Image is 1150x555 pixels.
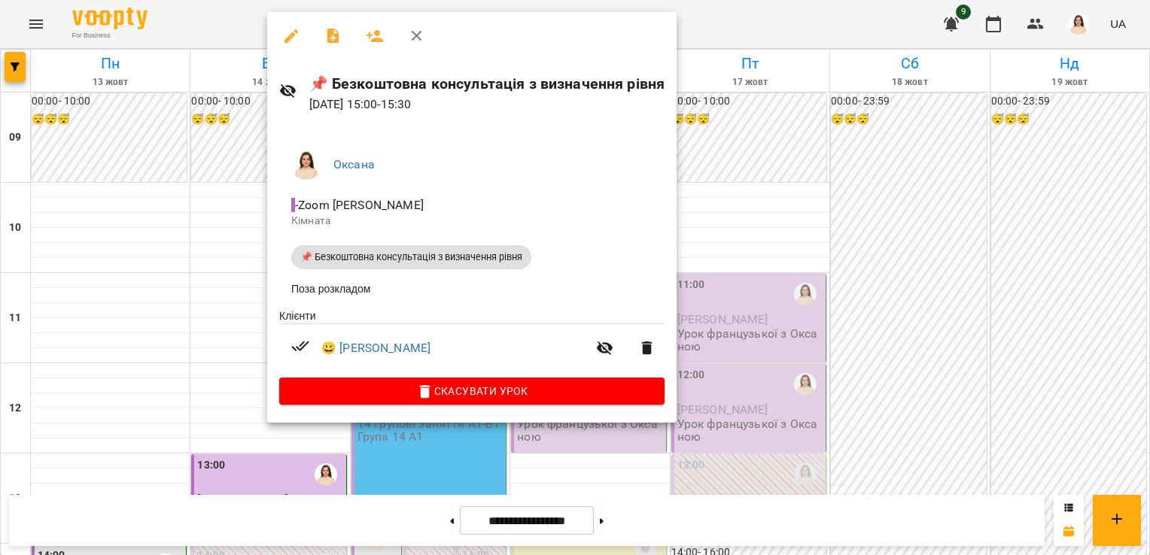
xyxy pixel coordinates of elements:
[279,308,665,378] ul: Клієнти
[291,337,309,355] svg: Візит сплачено
[279,378,665,405] button: Скасувати Урок
[333,157,375,171] a: Оксана
[291,250,531,264] span: 📌 Безкоштовна консультація з визначення рівня
[291,150,321,180] img: 76124efe13172d74632d2d2d3678e7ed.png
[291,382,653,400] span: Скасувати Урок
[309,72,665,96] h6: 📌 Безкоштовна консультація з визначення рівня
[279,275,665,302] li: Поза розкладом
[309,96,665,114] p: [DATE] 15:00 - 15:30
[291,198,427,212] span: - Zoom [PERSON_NAME]
[321,339,430,357] a: 😀 [PERSON_NAME]
[291,214,653,229] p: Кімната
